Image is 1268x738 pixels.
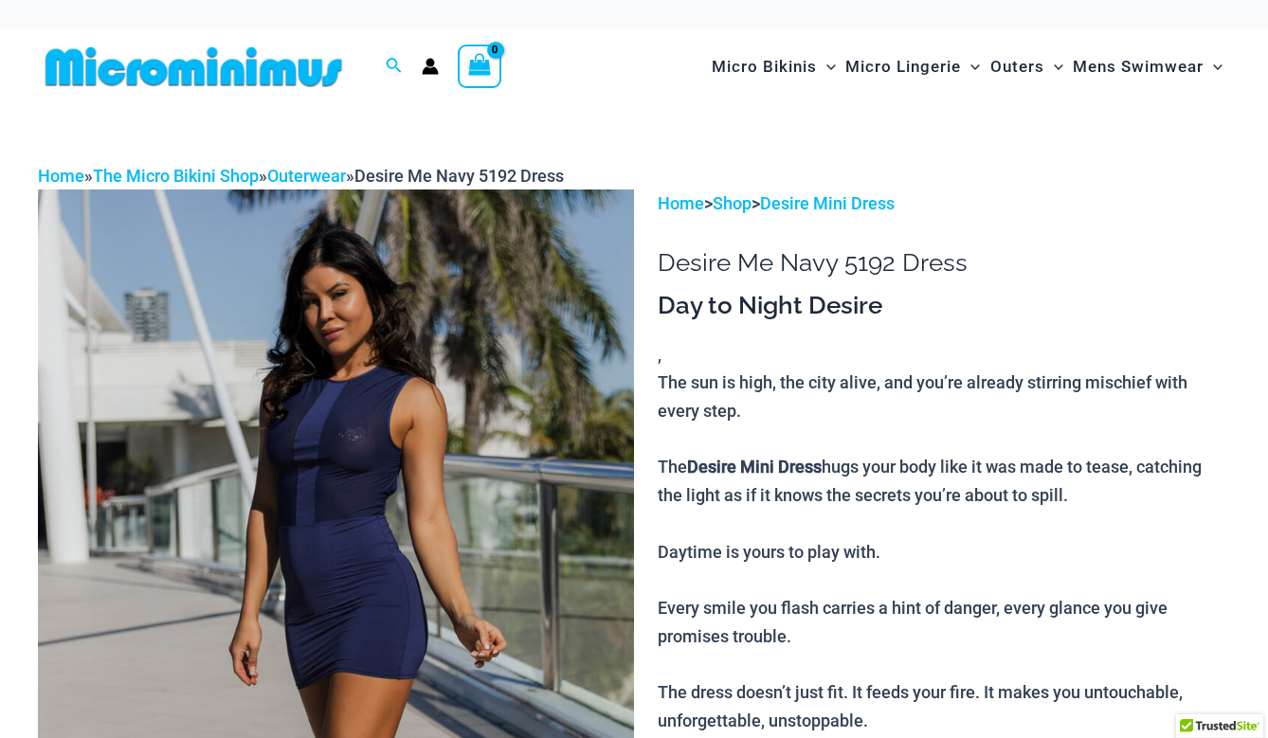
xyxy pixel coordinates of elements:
[841,38,985,96] a: Micro LingerieMenu ToggleMenu Toggle
[845,43,961,91] span: Micro Lingerie
[658,290,1230,322] h3: Day to Night Desire
[961,43,980,91] span: Menu Toggle
[1044,43,1063,91] span: Menu Toggle
[817,43,836,91] span: Menu Toggle
[38,166,564,186] span: » » »
[658,248,1230,278] h1: Desire Me Navy 5192 Dress
[990,43,1044,91] span: Outers
[687,457,822,477] b: Desire Mini Dress
[422,58,439,75] a: Account icon link
[704,35,1230,99] nav: Site Navigation
[1204,43,1223,91] span: Menu Toggle
[1068,38,1227,96] a: Mens SwimwearMenu ToggleMenu Toggle
[267,166,346,186] a: Outerwear
[93,166,259,186] a: The Micro Bikini Shop
[707,38,841,96] a: Micro BikinisMenu ToggleMenu Toggle
[1073,43,1204,91] span: Mens Swimwear
[354,166,564,186] span: Desire Me Navy 5192 Dress
[658,189,1230,218] p: > >
[458,45,501,88] a: View Shopping Cart, empty
[658,193,704,213] a: Home
[386,55,403,79] a: Search icon link
[38,166,84,186] a: Home
[986,38,1068,96] a: OutersMenu ToggleMenu Toggle
[713,193,752,213] a: Shop
[760,193,895,213] a: Desire Mini Dress
[38,45,350,88] img: MM SHOP LOGO FLAT
[712,43,817,91] span: Micro Bikinis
